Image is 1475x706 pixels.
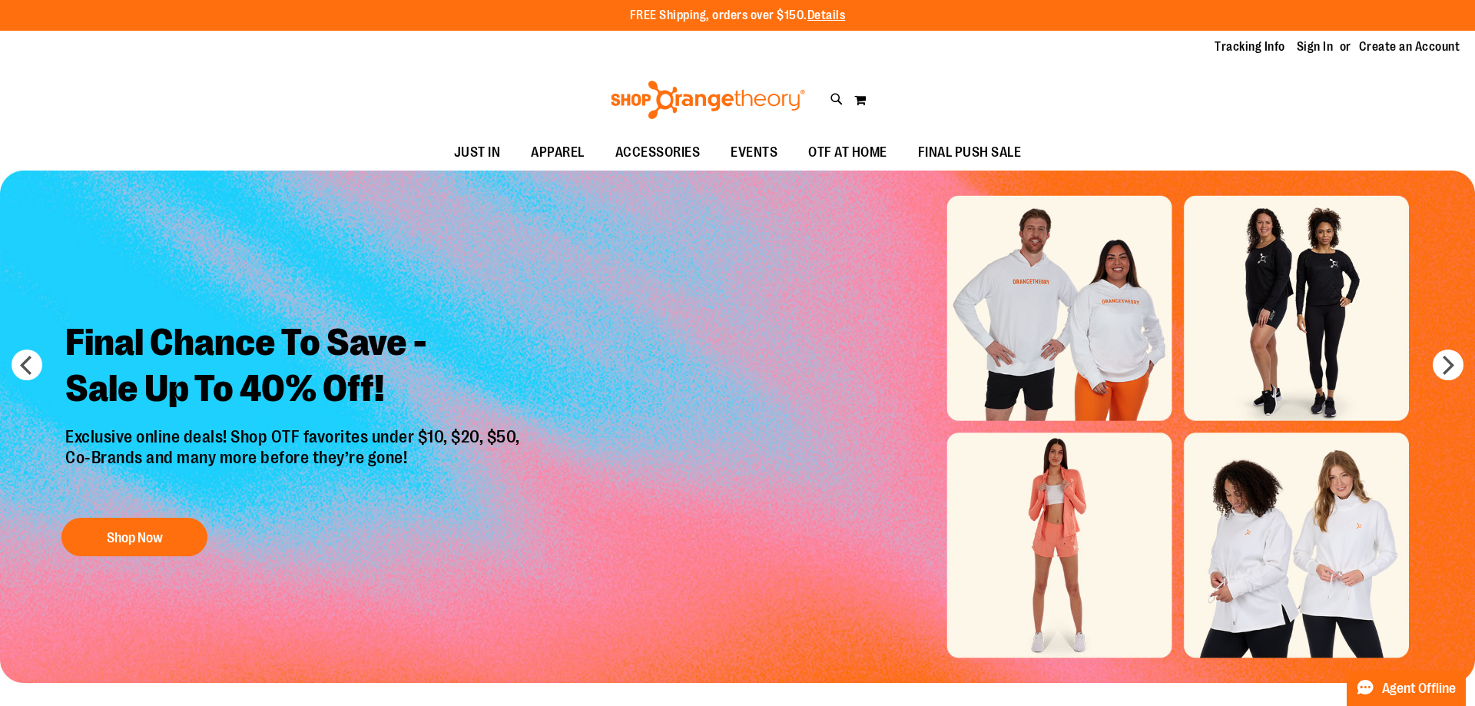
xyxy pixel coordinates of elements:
[1347,671,1466,706] button: Agent Offline
[807,8,846,22] a: Details
[61,518,207,556] button: Shop Now
[731,135,777,170] span: EVENTS
[12,350,42,380] button: prev
[1297,38,1334,55] a: Sign In
[918,135,1022,170] span: FINAL PUSH SALE
[1433,350,1463,380] button: next
[1359,38,1460,55] a: Create an Account
[615,135,701,170] span: ACCESSORIES
[54,308,535,427] h2: Final Chance To Save - Sale Up To 40% Off!
[1215,38,1285,55] a: Tracking Info
[808,135,887,170] span: OTF AT HOME
[54,427,535,502] p: Exclusive online deals! Shop OTF favorites under $10, $20, $50, Co-Brands and many more before th...
[1382,681,1456,696] span: Agent Offline
[630,7,846,25] p: FREE Shipping, orders over $150.
[54,308,535,564] a: Final Chance To Save -Sale Up To 40% Off! Exclusive online deals! Shop OTF favorites under $10, $...
[531,135,585,170] span: APPAREL
[454,135,501,170] span: JUST IN
[608,81,807,119] img: Shop Orangetheory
